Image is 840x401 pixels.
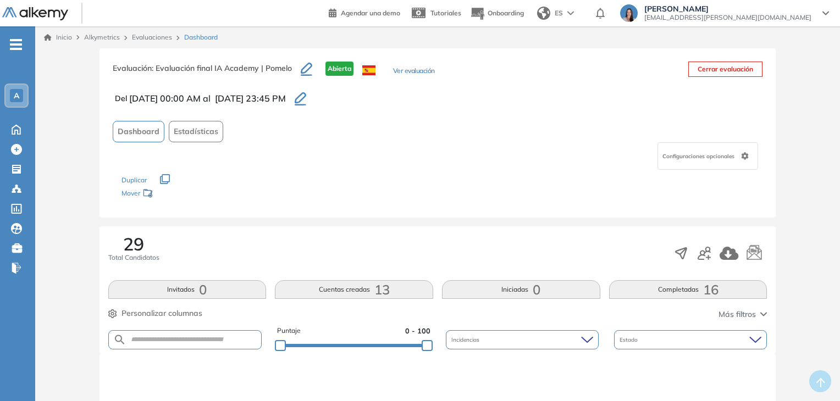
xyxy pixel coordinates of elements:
[169,121,223,142] button: Estadísticas
[2,7,68,21] img: Logo
[275,280,433,299] button: Cuentas creadas13
[688,62,762,77] button: Cerrar evaluación
[84,33,120,41] span: Alkymetrics
[108,280,267,299] button: Invitados0
[644,4,811,13] span: [PERSON_NAME]
[451,336,482,344] span: Incidencias
[719,309,756,320] span: Más filtros
[719,309,767,320] button: Más filtros
[14,91,19,100] span: A
[108,308,202,319] button: Personalizar columnas
[405,326,430,336] span: 0 - 100
[442,280,600,299] button: Iniciadas0
[129,92,201,105] span: [DATE] 00:00 AM
[121,176,147,184] span: Duplicar
[121,308,202,319] span: Personalizar columnas
[393,66,435,77] button: Ver evaluación
[113,62,301,85] h3: Evaluación
[537,7,550,20] img: world
[620,336,640,344] span: Estado
[123,235,144,253] span: 29
[329,5,400,19] a: Agendar una demo
[644,13,811,22] span: [EMAIL_ADDRESS][PERSON_NAME][DOMAIN_NAME]
[325,62,353,76] span: Abierta
[113,121,164,142] button: Dashboard
[118,126,159,137] span: Dashboard
[488,9,524,17] span: Onboarding
[203,92,211,105] span: al
[121,184,231,204] div: Mover
[152,63,292,73] span: : Evaluación final IA Academy | Pomelo
[10,43,22,46] i: -
[614,330,767,349] div: Estado
[115,93,127,104] span: Del
[215,92,286,105] span: [DATE] 23:45 PM
[341,9,400,17] span: Agendar una demo
[108,253,159,263] span: Total Candidatos
[113,333,126,347] img: SEARCH_ALT
[657,142,758,170] div: Configuraciones opcionales
[567,11,574,15] img: arrow
[277,326,301,336] span: Puntaje
[44,32,72,42] a: Inicio
[446,330,599,349] div: Incidencias
[174,126,218,137] span: Estadísticas
[132,33,172,41] a: Evaluaciones
[184,32,218,42] span: Dashboard
[555,8,563,18] span: ES
[662,152,737,160] span: Configuraciones opcionales
[609,280,767,299] button: Completadas16
[470,2,524,25] button: Onboarding
[362,65,375,75] img: ESP
[430,9,461,17] span: Tutoriales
